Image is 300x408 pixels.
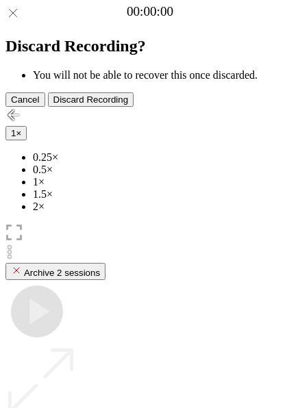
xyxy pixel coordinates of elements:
li: 2× [33,201,295,213]
a: 00:00:00 [127,4,173,19]
button: Cancel [5,92,45,107]
li: 0.25× [33,151,295,164]
li: You will not be able to recover this once discarded. [33,69,295,81]
div: Archive 2 sessions [11,265,100,278]
li: 1.5× [33,188,295,201]
button: Archive 2 sessions [5,263,105,280]
button: 1× [5,126,27,140]
li: 0.5× [33,164,295,176]
button: Discard Recording [48,92,134,107]
li: 1× [33,176,295,188]
h2: Discard Recording? [5,37,295,55]
span: 1 [11,128,16,138]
